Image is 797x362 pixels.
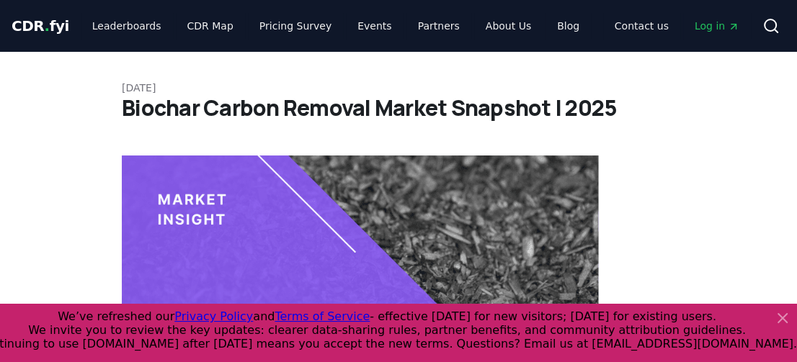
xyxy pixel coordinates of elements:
a: Blog [546,13,591,39]
p: [DATE] [122,81,675,95]
span: . [45,17,50,35]
a: Partners [406,13,471,39]
a: Pricing Survey [248,13,343,39]
a: About Us [474,13,543,39]
span: CDR fyi [12,17,69,35]
a: CDR Map [176,13,245,39]
a: Log in [683,13,751,39]
a: Leaderboards [81,13,173,39]
a: Contact us [603,13,680,39]
a: Events [346,13,403,39]
a: CDR.fyi [12,16,69,36]
span: Log in [695,19,739,33]
nav: Main [81,13,591,39]
h1: Biochar Carbon Removal Market Snapshot | 2025 [122,95,675,121]
nav: Main [603,13,751,39]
